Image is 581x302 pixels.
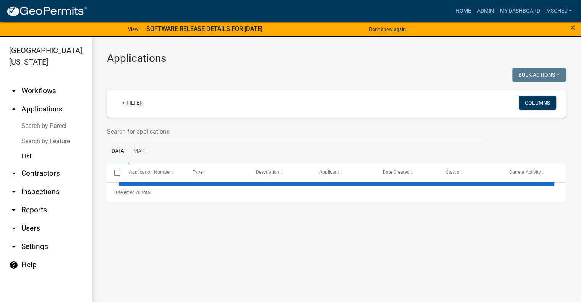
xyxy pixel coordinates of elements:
[9,260,18,270] i: help
[107,52,566,65] h3: Applications
[9,86,18,95] i: arrow_drop_down
[248,163,312,182] datatable-header-cell: Description
[570,22,575,33] span: ×
[107,163,121,182] datatable-header-cell: Select
[107,124,487,139] input: Search for applications
[9,169,18,178] i: arrow_drop_down
[375,163,439,182] datatable-header-cell: Date Created
[125,23,142,36] a: View
[497,4,543,18] a: My Dashboard
[319,170,339,175] span: Applicant
[452,4,474,18] a: Home
[509,170,541,175] span: Current Activity
[129,170,171,175] span: Application Number
[146,25,262,32] strong: SOFTWARE RELEASE DETAILS FOR [DATE]
[312,163,375,182] datatable-header-cell: Applicant
[121,163,185,182] datatable-header-cell: Application Number
[382,170,409,175] span: Date Created
[9,187,18,196] i: arrow_drop_down
[9,105,18,114] i: arrow_drop_up
[9,224,18,233] i: arrow_drop_down
[107,183,566,202] div: 0 total
[366,23,409,36] button: Don't show again
[439,163,502,182] datatable-header-cell: Status
[502,163,565,182] datatable-header-cell: Current Activity
[256,170,279,175] span: Description
[185,163,248,182] datatable-header-cell: Type
[116,96,149,110] a: + Filter
[446,170,459,175] span: Status
[9,205,18,215] i: arrow_drop_down
[107,139,129,164] a: Data
[570,23,575,32] button: Close
[193,170,202,175] span: Type
[9,242,18,251] i: arrow_drop_down
[543,4,575,18] a: mscheu
[474,4,497,18] a: Admin
[512,68,566,82] button: Bulk Actions
[129,139,149,164] a: Map
[519,96,556,110] button: Columns
[114,190,138,195] span: 0 selected /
